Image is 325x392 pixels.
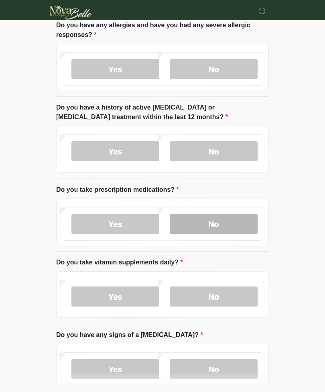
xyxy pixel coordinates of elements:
[170,359,258,379] label: No
[56,20,269,40] label: Do you have any allergies and have you had any severe allergic responses?
[56,258,183,267] label: Do you take vitamin supplements daily?
[56,103,269,122] label: Do you have a history of active [MEDICAL_DATA] or [MEDICAL_DATA] treatment within the last 12 mon...
[71,359,159,379] label: Yes
[170,59,258,79] label: No
[56,330,203,340] label: Do you have any signs of a [MEDICAL_DATA]?
[48,6,93,20] img: Novabelle medspa Logo
[71,214,159,234] label: Yes
[170,141,258,161] label: No
[71,141,159,161] label: Yes
[56,185,179,195] label: Do you take prescription medications?
[71,59,159,79] label: Yes
[71,286,159,307] label: Yes
[170,214,258,234] label: No
[170,286,258,307] label: No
